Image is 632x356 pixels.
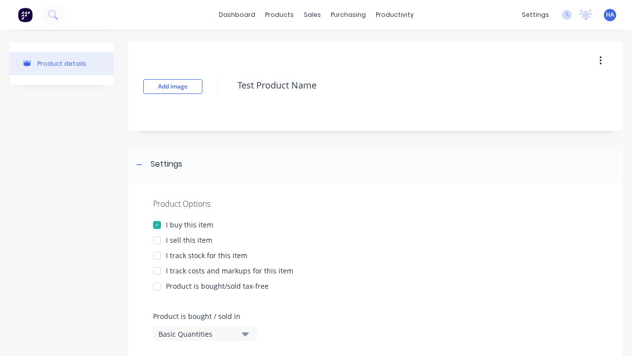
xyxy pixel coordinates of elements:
div: productivity [371,7,419,22]
div: I track costs and markups for this item [166,266,293,276]
div: Product is bought/sold tax-free [166,281,269,291]
div: I buy this item [166,220,213,230]
div: I sell this item [166,235,212,245]
button: Product details [10,52,114,75]
img: Factory [18,7,33,22]
div: products [260,7,299,22]
div: Product details [38,60,86,67]
a: dashboard [214,7,260,22]
div: Product Options [153,198,597,210]
label: Product is bought / sold in [153,311,252,321]
button: Basic Quantities [153,326,257,341]
div: settings [517,7,554,22]
div: sales [299,7,326,22]
div: Settings [151,158,182,171]
div: I track stock for this item [166,250,247,261]
textarea: Test Product Name [233,74,604,97]
div: purchasing [326,7,371,22]
span: HA [606,10,614,19]
button: Add image [143,79,202,94]
div: Basic Quantities [158,329,237,339]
